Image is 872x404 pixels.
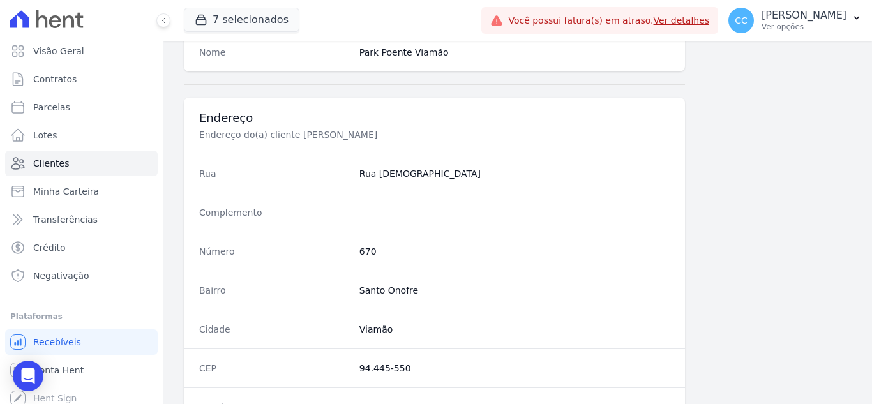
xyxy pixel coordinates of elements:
[13,361,43,391] div: Open Intercom Messenger
[5,94,158,120] a: Parcelas
[5,329,158,355] a: Recebíveis
[654,15,710,26] a: Ver detalhes
[5,357,158,383] a: Conta Hent
[33,336,81,348] span: Recebíveis
[33,101,70,114] span: Parcelas
[199,284,349,297] dt: Bairro
[199,167,349,180] dt: Rua
[33,241,66,254] span: Crédito
[359,362,670,375] dd: 94.445-550
[5,38,158,64] a: Visão Geral
[33,185,99,198] span: Minha Carteira
[359,323,670,336] dd: Viamão
[359,46,670,59] dd: Park Poente Viamão
[359,167,670,180] dd: Rua [DEMOGRAPHIC_DATA]
[199,245,349,258] dt: Número
[33,157,69,170] span: Clientes
[33,269,89,282] span: Negativação
[5,263,158,288] a: Negativação
[10,309,153,324] div: Plataformas
[33,364,84,377] span: Conta Hent
[5,235,158,260] a: Crédito
[199,46,349,59] dt: Nome
[199,128,628,141] p: Endereço do(a) cliente [PERSON_NAME]
[5,179,158,204] a: Minha Carteira
[199,362,349,375] dt: CEP
[199,110,670,126] h3: Endereço
[762,22,846,32] p: Ver opções
[359,284,670,297] dd: Santo Onofre
[33,45,84,57] span: Visão Geral
[359,245,670,258] dd: 670
[184,8,299,32] button: 7 selecionados
[5,123,158,148] a: Lotes
[762,9,846,22] p: [PERSON_NAME]
[718,3,872,38] button: CC [PERSON_NAME] Ver opções
[508,14,709,27] span: Você possui fatura(s) em atraso.
[5,207,158,232] a: Transferências
[5,66,158,92] a: Contratos
[33,213,98,226] span: Transferências
[5,151,158,176] a: Clientes
[199,323,349,336] dt: Cidade
[33,129,57,142] span: Lotes
[735,16,748,25] span: CC
[199,206,349,219] dt: Complemento
[33,73,77,86] span: Contratos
